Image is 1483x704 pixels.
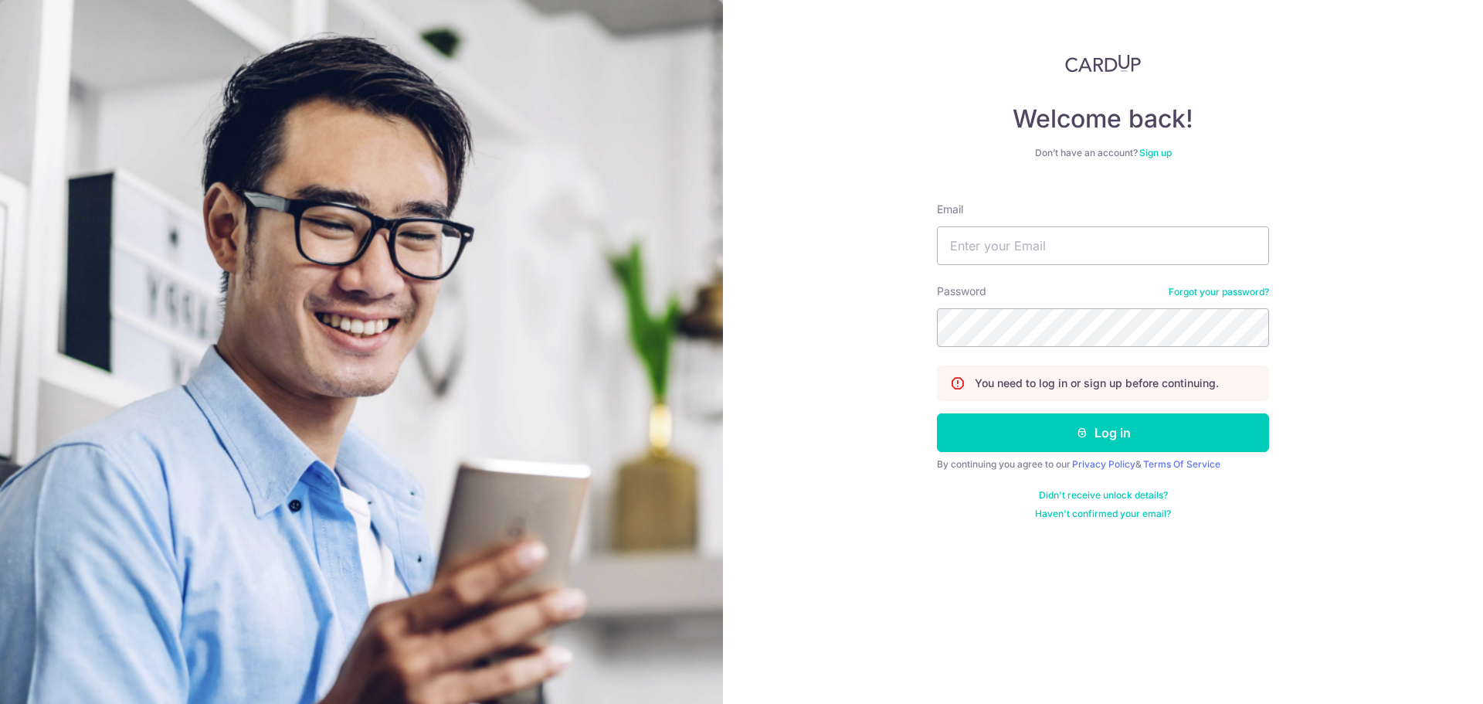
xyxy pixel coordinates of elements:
button: Log in [937,413,1269,452]
a: Terms Of Service [1143,458,1220,470]
img: CardUp Logo [1065,54,1141,73]
div: Don’t have an account? [937,147,1269,159]
a: Sign up [1139,147,1172,158]
label: Email [937,202,963,217]
a: Didn't receive unlock details? [1039,489,1168,502]
p: You need to log in or sign up before continuing. [975,376,1219,391]
a: Haven't confirmed your email? [1035,508,1171,520]
h4: Welcome back! [937,104,1269,134]
div: By continuing you agree to our & [937,458,1269,471]
input: Enter your Email [937,226,1269,265]
label: Password [937,284,986,299]
a: Forgot your password? [1169,286,1269,298]
a: Privacy Policy [1072,458,1135,470]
